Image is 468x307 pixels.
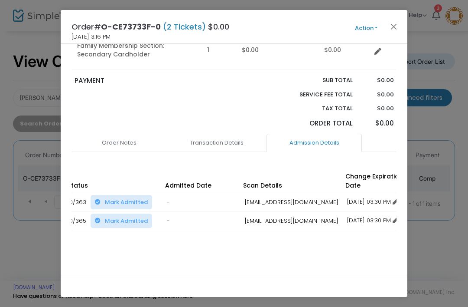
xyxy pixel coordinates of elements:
[240,211,343,230] td: [EMAIL_ADDRESS][DOMAIN_NAME]
[105,217,148,225] span: Mark Admitted
[340,23,392,33] button: Action
[69,217,86,225] span: 0/365
[347,216,400,224] a: [DATE] 03:30 PM
[72,30,202,70] td: Family Membership Section: Secondary Cardholder
[279,119,353,129] p: Order Total
[65,169,162,193] th: Status
[101,21,161,32] span: O-CE73733F-0
[279,104,353,113] p: Tax Total
[162,169,240,193] th: Admitted Date
[162,193,240,212] td: -
[69,198,86,206] span: 0/363
[75,76,230,86] p: PAYMENT
[319,30,371,70] td: $0.00
[388,21,400,32] button: Close
[71,33,110,41] span: [DATE] 3:16 PM
[240,169,343,193] th: Scan Details
[361,76,393,85] p: $0.00
[105,198,148,206] span: Mark Admitted
[266,134,362,152] a: Admission Details
[202,30,237,70] td: 1
[361,104,393,113] p: $0.00
[279,76,353,85] p: Sub total
[279,90,353,99] p: Service Fee Total
[169,134,264,152] a: Transaction Details
[347,198,400,206] a: [DATE] 03:30 PM
[240,193,343,212] td: [EMAIL_ADDRESS][DOMAIN_NAME]
[71,134,167,152] a: Order Notes
[361,119,393,129] p: $0.00
[162,211,240,230] td: -
[361,90,393,99] p: $0.00
[71,21,229,33] h4: Order# $0.00
[343,169,421,193] th: Change Expiration Date
[237,30,319,70] td: $0.00
[161,21,208,32] span: (2 Tickets)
